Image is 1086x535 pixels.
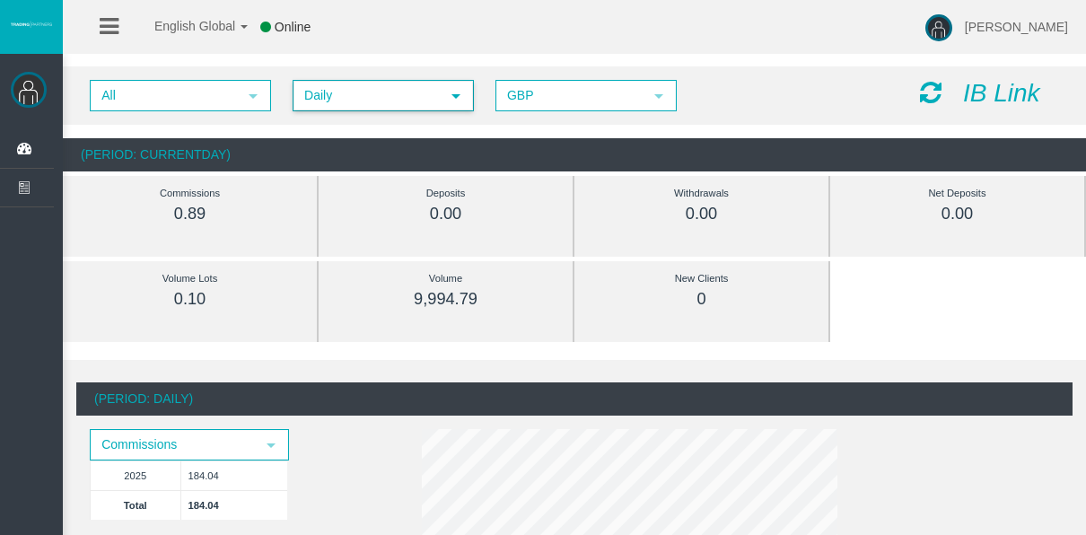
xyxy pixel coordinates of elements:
[180,490,287,520] td: 184.04
[359,204,532,224] div: 0.00
[103,289,276,310] div: 0.10
[103,183,276,204] div: Commissions
[615,183,788,204] div: Withdrawals
[359,268,532,289] div: Volume
[131,19,235,33] span: English Global
[92,431,255,459] span: Commissions
[652,89,666,103] span: select
[9,21,54,28] img: logo.svg
[963,79,1040,107] i: IB Link
[925,14,952,41] img: user-image
[246,89,260,103] span: select
[92,82,237,110] span: All
[615,204,788,224] div: 0.00
[920,80,941,105] i: Reload Dashboard
[103,268,276,289] div: Volume Lots
[615,268,788,289] div: New Clients
[63,138,1086,171] div: (Period: CurrentDay)
[180,460,287,490] td: 184.04
[76,382,1073,416] div: (Period: Daily)
[449,89,463,103] span: select
[103,204,276,224] div: 0.89
[91,490,181,520] td: Total
[91,460,181,490] td: 2025
[359,289,532,310] div: 9,994.79
[294,82,440,110] span: Daily
[497,82,643,110] span: GBP
[871,183,1044,204] div: Net Deposits
[965,20,1068,34] span: [PERSON_NAME]
[615,289,788,310] div: 0
[359,183,532,204] div: Deposits
[871,204,1044,224] div: 0.00
[264,438,278,452] span: select
[275,20,311,34] span: Online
